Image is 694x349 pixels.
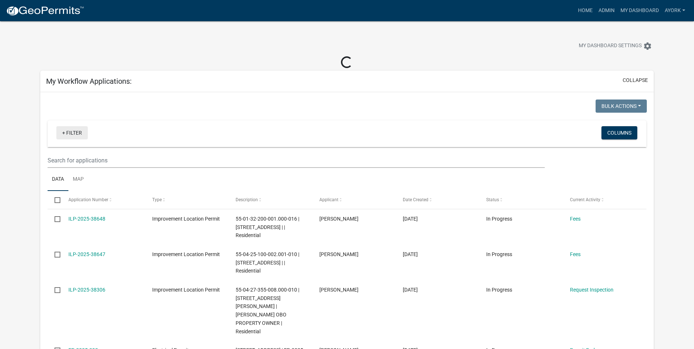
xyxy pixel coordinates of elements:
a: Request Inspection [570,287,614,293]
span: 55-04-27-355-008.000-010 | 7119 N KIVETT RD | Amber York OBO PROPERTY OWNER | Residential [236,287,299,334]
span: My Dashboard Settings [579,42,642,50]
a: Admin [596,4,618,18]
a: Data [48,168,68,191]
datatable-header-cell: Applicant [312,191,395,209]
datatable-header-cell: Select [48,191,61,209]
button: collapse [623,76,648,84]
button: Columns [601,126,637,139]
span: Applicant [319,197,338,202]
a: ILP-2025-38647 [68,251,105,257]
span: In Progress [486,287,512,293]
input: Search for applications [48,153,545,168]
a: + Filter [56,126,88,139]
a: Home [575,4,596,18]
span: 55-01-32-200-001.000-016 | 213 Echo Lake Center Drive | | Residential [236,216,299,239]
span: 55-04-25-100-002.001-010 | 7636 N BALTIMORE RD | | Residential [236,251,299,274]
span: Date Created [403,197,428,202]
a: ILP-2025-38306 [68,287,105,293]
i: settings [643,42,652,50]
button: Bulk Actions [596,100,647,113]
span: In Progress [486,216,512,222]
span: Improvement Location Permit [152,287,220,293]
button: My Dashboard Settingssettings [573,39,658,53]
span: Type [152,197,162,202]
span: Amber York [319,287,359,293]
span: Amber York [319,216,359,222]
span: 10/03/2025 [403,216,418,222]
a: ILP-2025-38648 [68,216,105,222]
span: Amber York [319,251,359,257]
a: Fees [570,216,581,222]
span: Improvement Location Permit [152,251,220,257]
a: Fees [570,251,581,257]
datatable-header-cell: Application Number [61,191,145,209]
a: ayork [662,4,688,18]
span: Improvement Location Permit [152,216,220,222]
span: Description [236,197,258,202]
datatable-header-cell: Description [229,191,312,209]
datatable-header-cell: Current Activity [563,191,646,209]
a: My Dashboard [618,4,662,18]
datatable-header-cell: Date Created [396,191,479,209]
datatable-header-cell: Status [479,191,563,209]
span: Status [486,197,499,202]
span: Application Number [68,197,108,202]
span: 10/03/2025 [403,251,418,257]
datatable-header-cell: Type [145,191,229,209]
span: Current Activity [570,197,600,202]
a: Map [68,168,88,191]
h5: My Workflow Applications: [46,77,132,86]
span: 04/03/2025 [403,287,418,293]
span: In Progress [486,251,512,257]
